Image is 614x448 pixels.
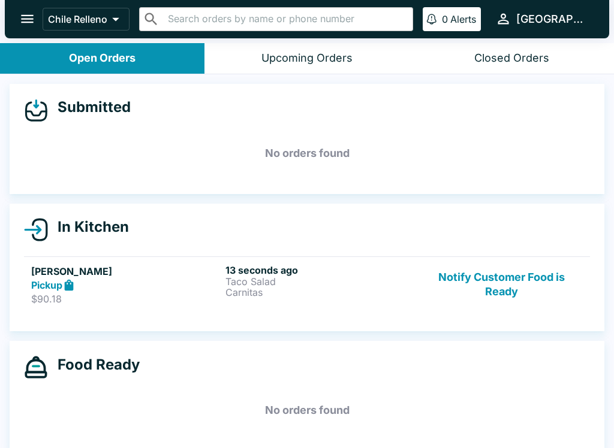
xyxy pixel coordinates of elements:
[261,52,353,65] div: Upcoming Orders
[24,389,590,432] h5: No orders found
[31,264,221,279] h5: [PERSON_NAME]
[225,264,415,276] h6: 13 seconds ago
[420,264,583,305] button: Notify Customer Food is Ready
[490,6,595,32] button: [GEOGRAPHIC_DATA]
[442,13,448,25] p: 0
[48,218,129,236] h4: In Kitchen
[450,13,476,25] p: Alerts
[69,52,136,65] div: Open Orders
[225,276,415,287] p: Taco Salad
[164,11,408,28] input: Search orders by name or phone number
[48,13,107,25] p: Chile Relleno
[474,52,549,65] div: Closed Orders
[48,356,140,374] h4: Food Ready
[24,132,590,175] h5: No orders found
[48,98,131,116] h4: Submitted
[12,4,43,34] button: open drawer
[31,279,62,291] strong: Pickup
[31,293,221,305] p: $90.18
[516,12,590,26] div: [GEOGRAPHIC_DATA]
[24,256,590,313] a: [PERSON_NAME]Pickup$90.1813 seconds agoTaco SaladCarnitasNotify Customer Food is Ready
[225,287,415,298] p: Carnitas
[43,8,130,31] button: Chile Relleno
